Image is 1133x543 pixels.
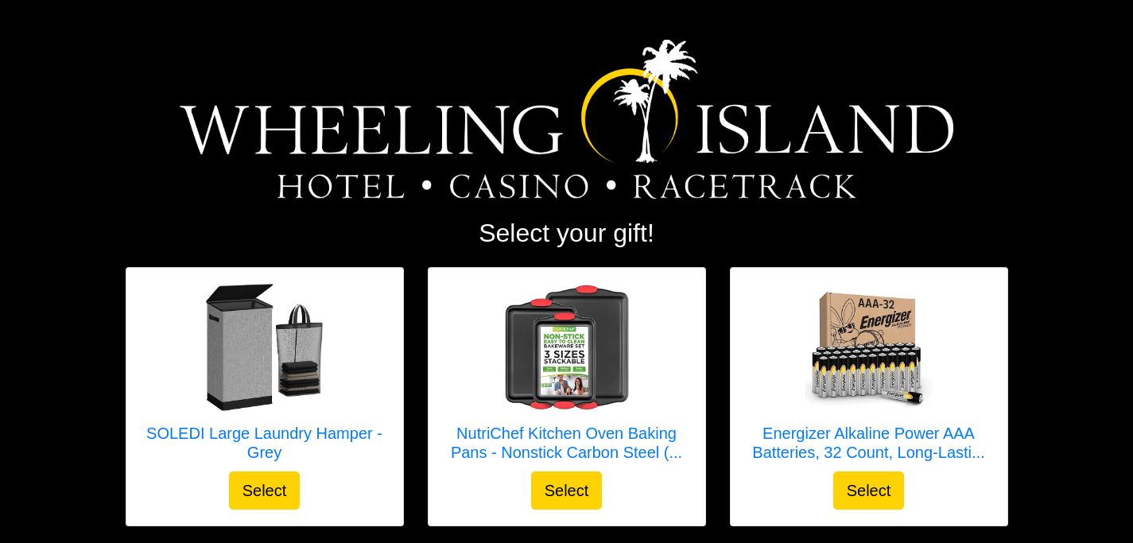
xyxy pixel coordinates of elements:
h5: Energizer Alkaline Power AAA Batteries, 32 Count, Long-Lasti... [747,424,991,462]
a: NutriChef Kitchen Oven Baking Pans - Nonstick Carbon Steel (3-Piece) - Gray NutriChef Kitchen Ove... [444,284,689,471]
img: Logo [180,40,953,199]
button: Select [833,471,905,510]
h5: NutriChef Kitchen Oven Baking Pans - Nonstick Carbon Steel (... [444,424,689,462]
img: Energizer Alkaline Power AAA Batteries, 32 Count, Long-Lasting Triple A Batteries, Suitable for E... [805,284,933,411]
img: NutriChef Kitchen Oven Baking Pans - Nonstick Carbon Steel (3-Piece) - Gray [503,284,631,411]
button: Select [531,471,603,510]
h5: SOLEDI Large Laundry Hamper - Grey [142,424,387,462]
button: Select [229,471,301,510]
a: Energizer Alkaline Power AAA Batteries, 32 Count, Long-Lasting Triple A Batteries, Suitable for E... [747,284,991,471]
img: SOLEDI Large Laundry Hamper - Grey [201,284,328,411]
h2: Select your gift! [126,218,1008,248]
a: SOLEDI Large Laundry Hamper - Grey SOLEDI Large Laundry Hamper - Grey [142,284,387,471]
